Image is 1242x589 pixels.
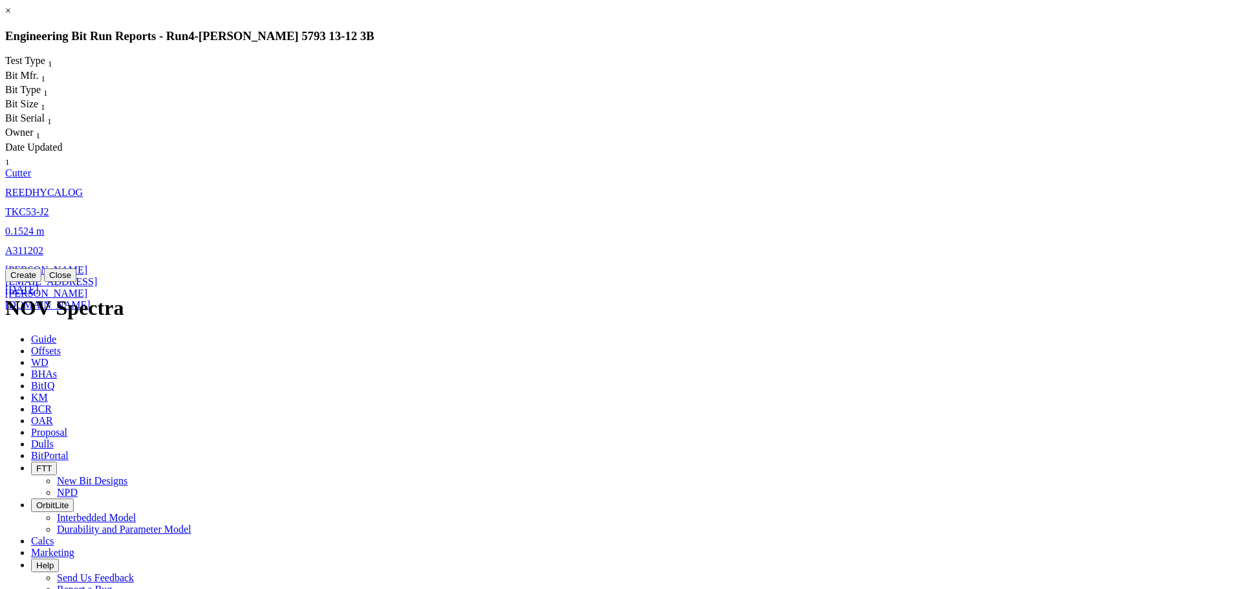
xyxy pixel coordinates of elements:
[5,206,49,217] a: TKC53-J2
[48,55,52,66] span: Sort None
[5,226,34,237] span: 0.1524
[5,245,43,256] a: A311202
[5,142,62,153] span: Date Updated
[188,29,194,43] span: 4
[36,561,54,570] span: Help
[41,102,45,112] sub: 1
[5,98,70,112] div: Bit Size Sort None
[31,535,54,546] span: Calcs
[48,59,52,69] sub: 1
[5,5,11,16] a: ×
[57,524,191,535] a: Durability and Parameter Model
[43,84,48,95] span: Sort None
[31,369,57,380] span: BHAs
[31,380,54,391] span: BitIQ
[31,403,52,414] span: BCR
[5,84,70,98] div: Bit Type Sort None
[41,98,45,109] span: Sort None
[36,464,52,473] span: FTT
[5,187,83,198] a: REEDHYCALOG
[44,268,76,282] button: Close
[5,70,39,81] span: Bit Mfr.
[5,112,45,123] span: Bit Serial
[5,70,70,84] div: Bit Mfr. Sort None
[5,84,41,95] span: Bit Type
[5,142,69,167] div: Sort None
[41,70,46,81] span: Sort None
[5,296,1237,320] h1: NOV Spectra
[5,127,34,138] span: Owner
[5,55,76,69] div: Sort None
[5,29,1237,43] h3: Engineering Bit Run Reports - Run -
[5,127,69,141] div: Sort None
[5,284,39,295] a: [DATE]
[199,29,375,43] span: [PERSON_NAME] 5793 13-12 3B
[31,392,48,403] span: KM
[57,487,78,498] a: NPD
[5,112,76,127] div: Sort None
[47,116,52,126] sub: 1
[47,112,52,123] span: Sort None
[5,268,41,282] button: Create
[57,512,136,523] a: Interbedded Model
[36,500,69,510] span: OrbitLite
[31,450,69,461] span: BitPortal
[5,112,76,127] div: Bit Serial Sort None
[5,55,76,69] div: Test Type Sort None
[5,70,70,84] div: Sort None
[31,438,54,449] span: Dulls
[5,98,70,112] div: Sort None
[5,264,97,310] a: [PERSON_NAME][EMAIL_ADDRESS][PERSON_NAME][DOMAIN_NAME]
[31,427,67,438] span: Proposal
[31,345,61,356] span: Offsets
[5,55,45,66] span: Test Type
[36,131,41,141] sub: 1
[5,142,69,167] div: Date Updated Sort None
[5,157,10,167] sub: 1
[36,226,44,237] span: m
[31,334,56,345] span: Guide
[5,167,31,178] a: Cutter
[5,98,38,109] span: Bit Size
[36,127,41,138] span: Sort None
[57,475,127,486] a: New Bit Designs
[31,547,74,558] span: Marketing
[31,415,53,426] span: OAR
[43,88,48,98] sub: 1
[5,226,44,237] a: 0.1524 m
[31,357,49,368] span: WD
[41,74,46,83] sub: 1
[57,572,134,583] a: Send Us Feedback
[5,153,10,164] span: Sort None
[5,84,70,98] div: Sort None
[5,127,69,141] div: Owner Sort None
